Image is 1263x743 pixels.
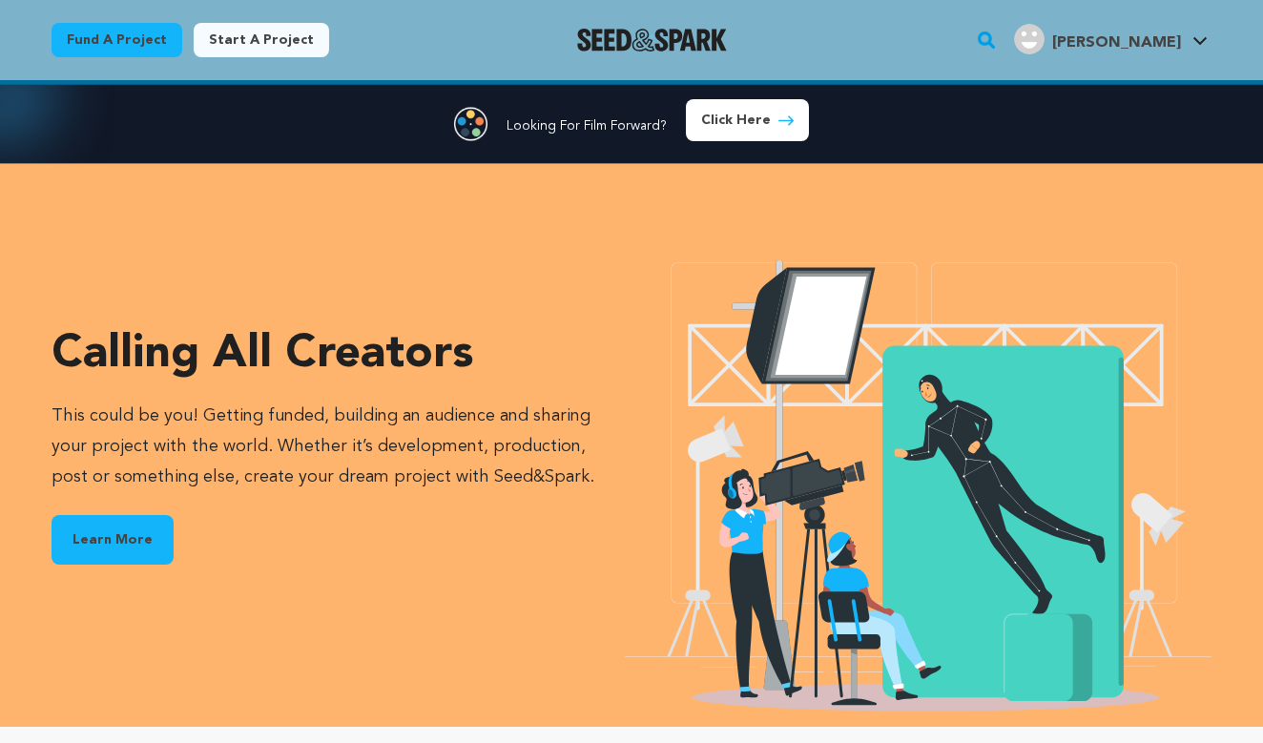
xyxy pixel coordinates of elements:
span: Karyl C.'s Profile [1010,20,1211,60]
img: Seed&Spark Film Forward Icon [454,107,487,141]
img: Seed&Spark Logo Dark Mode [577,29,727,52]
a: Learn More [52,515,174,565]
div: Karyl C.'s Profile [1014,24,1181,54]
a: Start a project [194,23,329,57]
a: Karyl C.'s Profile [1010,20,1211,54]
p: Looking For Film Forward? [507,116,667,135]
a: Seed&Spark Homepage [577,29,727,52]
span: [PERSON_NAME] [1052,35,1181,51]
img: user.png [1014,24,1045,54]
a: Fund a project [52,23,182,57]
p: This could be you! Getting funded, building an audience and sharing your project with the world. ... [52,401,624,492]
img: Seed&Spark Creators Icon [624,240,1211,712]
a: Click Here [686,99,809,141]
h3: Calling all creators [52,332,624,378]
